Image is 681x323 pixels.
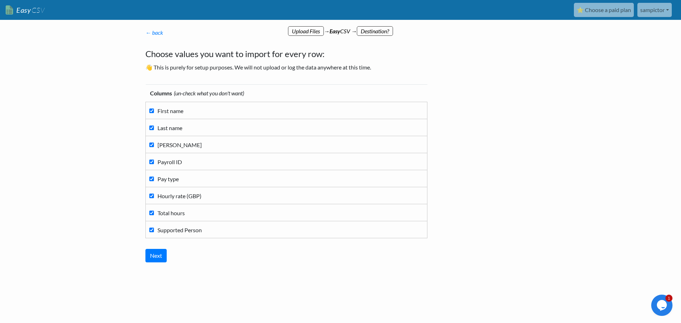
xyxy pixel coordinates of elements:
[149,126,154,130] input: Last name
[157,227,202,233] span: Supported Person
[149,143,154,147] input: [PERSON_NAME]
[149,177,154,181] input: Pay type
[157,124,182,131] span: Last name
[157,141,202,148] span: [PERSON_NAME]
[145,249,167,262] input: Next
[651,295,674,316] iframe: chat widget
[31,6,45,15] span: CSV
[145,29,163,36] a: ← back
[149,194,154,198] input: Hourly rate (GBP)
[149,108,154,113] input: First name
[149,211,154,215] input: Total hours
[145,48,434,60] h4: Choose values you want to import for every row:
[574,3,634,17] a: ⭐ Choose a paid plan
[138,20,543,35] div: → CSV →
[149,160,154,164] input: Payroll ID
[157,210,185,216] span: Total hours
[145,63,434,72] p: 👋 This is purely for setup purposes. We will not upload or log the data anywhere at this time.
[637,3,672,17] a: sampictor
[146,85,427,102] th: Columns
[174,90,244,96] i: (un-check what you don't want)
[6,3,45,17] a: EasyCSV
[149,228,154,232] input: Supported Person
[157,193,201,199] span: Hourly rate (GBP)
[157,158,182,165] span: Payroll ID
[157,176,179,182] span: Pay type
[157,107,183,114] span: First name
